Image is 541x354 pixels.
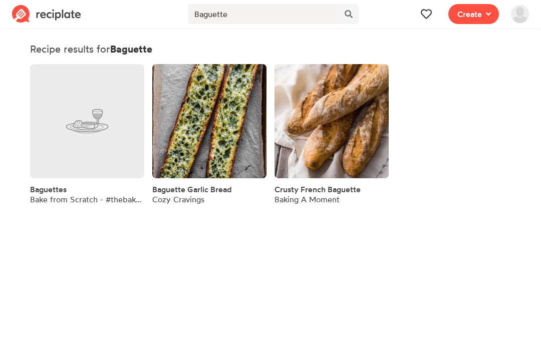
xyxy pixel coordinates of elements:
[511,5,529,23] img: User's avatar
[188,4,339,24] input: Search
[457,8,482,20] span: Create
[275,184,361,194] a: Crusty French Baguette
[30,42,511,56] p: Recipe results for
[448,4,499,24] button: Create
[30,194,144,204] div: Bake from Scratch - #thebakefeed
[275,194,361,204] div: Baking A Moment
[152,184,232,194] a: Baguette Garlic Bread
[30,184,67,194] a: Baguettes
[152,194,232,204] div: Cozy Cravings
[110,43,152,55] strong: Baguette
[12,5,81,23] img: Reciplate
